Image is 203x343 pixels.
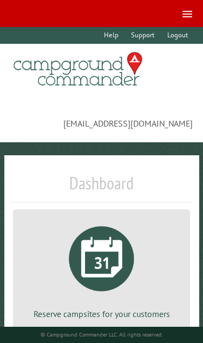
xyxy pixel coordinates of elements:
img: Campground Commander [10,48,146,90]
span: [EMAIL_ADDRESS][DOMAIN_NAME] [10,99,193,129]
a: Help [99,27,124,44]
h1: Dashboard [10,173,193,202]
a: Support [126,27,160,44]
a: Reserve campsites for your customers [26,218,178,320]
a: Logout [162,27,193,44]
small: © Campground Commander LLC. All rights reserved. [41,331,163,338]
p: Reserve campsites for your customers [26,308,178,320]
